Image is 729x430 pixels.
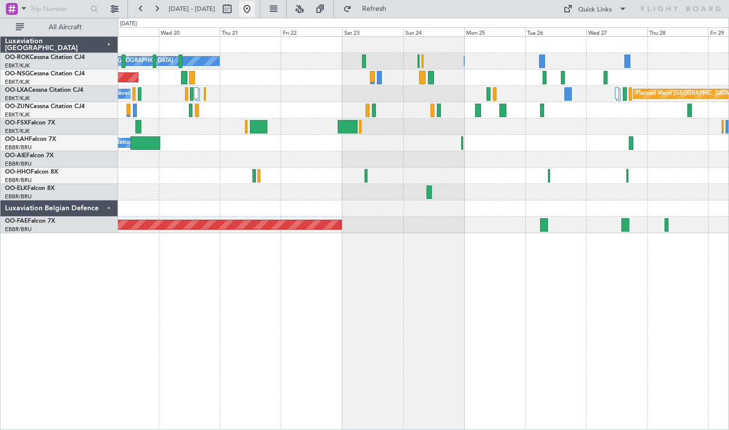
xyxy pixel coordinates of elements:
a: OO-LXACessna Citation CJ4 [5,87,83,93]
span: OO-NSG [5,71,30,77]
button: All Aircraft [11,19,108,35]
a: EBKT/KJK [5,127,30,135]
a: OO-ZUNCessna Citation CJ4 [5,104,85,110]
div: Wed 27 [586,27,647,36]
a: EBKT/KJK [5,95,30,102]
a: OO-HHOFalcon 8X [5,169,58,175]
a: OO-ROKCessna Citation CJ4 [5,55,85,61]
a: OO-NSGCessna Citation CJ4 [5,71,85,77]
span: OO-LAH [5,136,29,142]
div: Sat 23 [342,27,403,36]
div: Sun 24 [403,27,464,36]
a: EBBR/BRU [5,160,32,168]
a: OO-LAHFalcon 7X [5,136,56,142]
div: Wed 20 [159,27,220,36]
a: EBBR/BRU [5,144,32,151]
span: OO-ELK [5,185,27,191]
div: A/C Unavailable [100,86,141,101]
span: OO-LXA [5,87,28,93]
a: OO-ELKFalcon 8X [5,185,55,191]
span: All Aircraft [26,24,105,31]
a: OO-AIEFalcon 7X [5,153,54,159]
a: EBKT/KJK [5,111,30,119]
div: [DATE] [120,20,137,28]
span: OO-AIE [5,153,26,159]
input: Trip Number [30,1,87,16]
a: EBBR/BRU [5,226,32,233]
span: OO-ROK [5,55,30,61]
a: EBKT/KJK [5,62,30,69]
div: Tue 26 [525,27,586,36]
button: Refresh [339,1,398,17]
div: Quick Links [578,5,612,15]
a: OO-FAEFalcon 7X [5,218,55,224]
span: OO-HHO [5,169,31,175]
a: EBBR/BRU [5,177,32,184]
div: Thu 28 [647,27,708,36]
div: Thu 21 [220,27,281,36]
div: Mon 25 [464,27,525,36]
span: OO-FAE [5,218,28,224]
div: Tue 19 [98,27,159,36]
span: Refresh [354,5,395,12]
div: Fri 22 [281,27,342,36]
span: OO-FSX [5,120,28,126]
a: EBKT/KJK [5,78,30,86]
a: EBBR/BRU [5,193,32,200]
span: OO-ZUN [5,104,30,110]
a: OO-FSXFalcon 7X [5,120,55,126]
span: [DATE] - [DATE] [169,4,215,13]
button: Quick Links [558,1,632,17]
